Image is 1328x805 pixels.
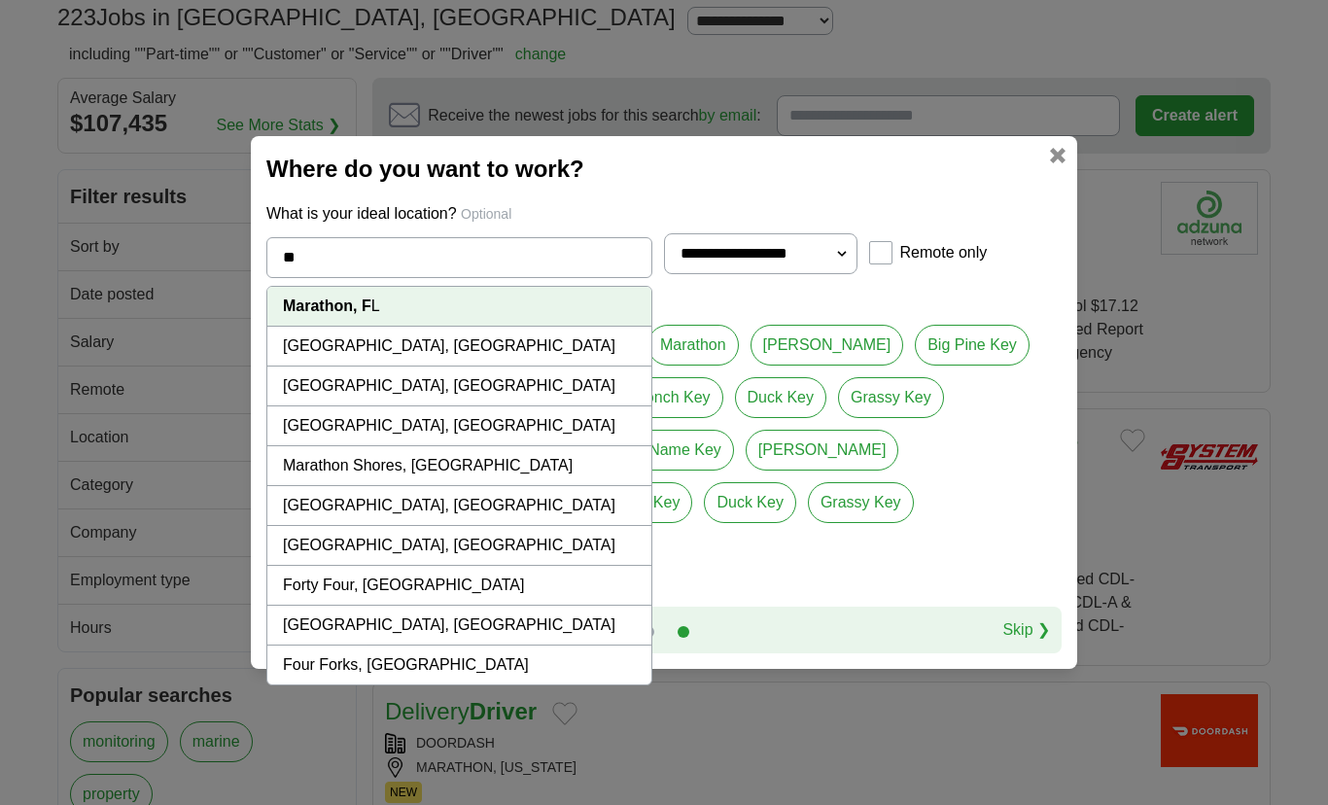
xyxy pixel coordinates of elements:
[267,327,651,367] li: [GEOGRAPHIC_DATA], [GEOGRAPHIC_DATA]
[267,446,651,486] li: Marathon Shores, [GEOGRAPHIC_DATA]
[808,482,914,523] a: Grassy Key
[838,377,944,418] a: Grassy Key
[612,430,734,471] a: No Name Key
[1002,618,1050,642] a: Skip ❯
[267,526,651,566] li: [GEOGRAPHIC_DATA], [GEOGRAPHIC_DATA]
[751,325,904,366] a: [PERSON_NAME]
[267,486,651,526] li: [GEOGRAPHIC_DATA], [GEOGRAPHIC_DATA]
[915,325,1030,366] a: Big Pine Key
[735,377,826,418] a: Duck Key
[266,294,1062,317] p: Would you prefer another location?
[461,206,511,222] span: Optional
[900,241,988,264] label: Remote only
[267,287,651,327] li: L
[704,482,795,523] a: Duck Key
[267,367,651,406] li: [GEOGRAPHIC_DATA], [GEOGRAPHIC_DATA]
[283,297,371,314] strong: Marathon, F
[621,377,722,418] a: Conch Key
[647,325,739,366] a: Marathon
[267,646,651,684] li: Four Forks, [GEOGRAPHIC_DATA]
[746,430,899,471] a: [PERSON_NAME]
[267,566,651,606] li: Forty Four, [GEOGRAPHIC_DATA]
[266,152,1062,187] h2: Where do you want to work?
[267,406,651,446] li: [GEOGRAPHIC_DATA], [GEOGRAPHIC_DATA]
[266,202,1062,226] p: What is your ideal location?
[267,606,651,646] li: [GEOGRAPHIC_DATA], [GEOGRAPHIC_DATA]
